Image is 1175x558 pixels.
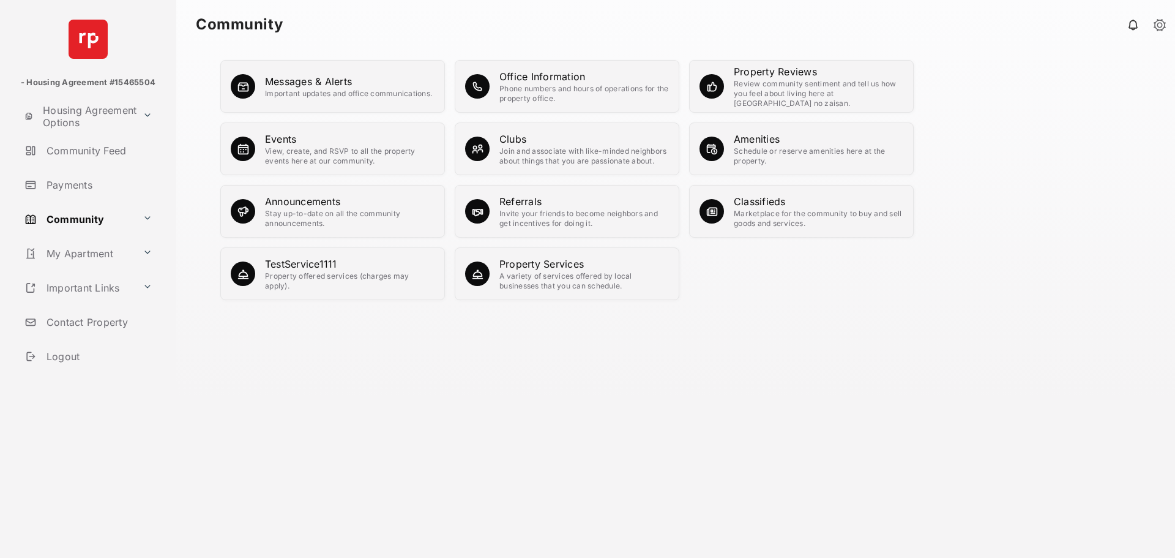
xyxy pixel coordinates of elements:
[265,74,432,89] div: Messages & Alerts
[499,271,669,291] div: A variety of services offered by local businesses that you can schedule.
[499,146,669,166] div: Join and associate with like-minded neighbors about things that you are passionate about.
[20,239,138,268] a: My Apartment
[499,194,669,209] div: Referrals
[265,132,435,166] a: EventsView, create, and RSVP to all the property events here at our community.
[265,132,435,146] div: Events
[499,84,669,104] div: Phone numbers and hours of operations for the property office.
[265,146,435,166] div: View, create, and RSVP to all the property events here at our community.
[265,74,432,99] a: Messages & AlertsImportant updates and office communications.
[265,209,435,228] div: Stay up-to-date on all the community announcements.
[499,257,669,271] div: Property Services
[265,194,435,209] div: Announcements
[20,136,176,165] a: Community Feed
[734,194,903,228] a: ClassifiedsMarketplace for the community to buy and sell goods and services.
[20,273,138,303] a: Important Links
[734,64,903,108] a: Property ReviewsReview community sentiment and tell us how you feel about living here at [GEOGRAP...
[499,257,669,291] a: Property ServicesA variety of services offered by local businesses that you can schedule.
[265,194,435,228] a: AnnouncementsStay up-to-date on all the community announcements.
[734,209,903,228] div: Marketplace for the community to buy and sell goods and services.
[265,271,435,291] div: Property offered services (charges may apply).
[499,132,669,166] a: ClubsJoin and associate with like-minded neighbors about things that you are passionate about.
[734,132,903,166] a: AmenitiesSchedule or reserve amenities here at the property.
[196,17,283,32] strong: Community
[734,64,903,79] div: Property Reviews
[21,77,155,89] p: - Housing Agreement #15465504
[734,79,903,108] div: Review community sentiment and tell us how you feel about living here at [GEOGRAPHIC_DATA] no zai...
[20,102,138,131] a: Housing Agreement Options
[20,205,138,234] a: Community
[734,194,903,209] div: Classifieds
[499,69,669,84] div: Office Information
[20,170,176,200] a: Payments
[265,257,435,291] a: TestService1111Property offered services (charges may apply).
[499,69,669,104] a: Office InformationPhone numbers and hours of operations for the property office.
[20,342,176,371] a: Logout
[499,194,669,228] a: ReferralsInvite your friends to become neighbors and get incentives for doing it.
[734,146,903,166] div: Schedule or reserve amenities here at the property.
[20,307,176,337] a: Contact Property
[265,89,432,99] div: Important updates and office communications.
[69,20,108,59] img: svg+xml;base64,PHN2ZyB4bWxucz0iaHR0cDovL3d3dy53My5vcmcvMjAwMC9zdmciIHdpZHRoPSI2NCIgaGVpZ2h0PSI2NC...
[265,257,435,271] div: TestService1111
[734,132,903,146] div: Amenities
[499,209,669,228] div: Invite your friends to become neighbors and get incentives for doing it.
[499,132,669,146] div: Clubs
